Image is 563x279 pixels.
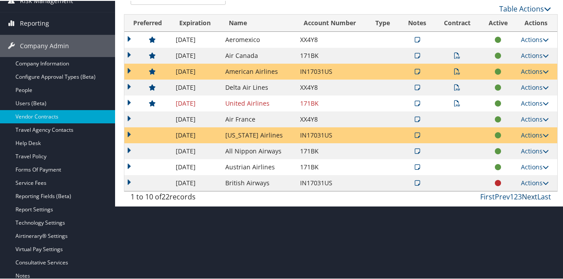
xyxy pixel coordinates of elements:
[537,191,551,201] a: Last
[521,98,549,107] a: Actions
[521,114,549,122] a: Actions
[514,191,518,201] a: 2
[521,50,549,59] a: Actions
[296,14,367,31] th: Account Number: activate to sort column ascending
[221,47,296,63] td: Air Canada
[296,95,367,111] td: 171BK
[517,14,557,31] th: Actions
[221,126,296,142] td: [US_STATE] Airlines
[296,79,367,95] td: XX4Y8
[296,63,367,79] td: IN17031US
[399,14,435,31] th: Notes: activate to sort column ascending
[521,178,549,186] a: Actions
[20,34,69,56] span: Company Admin
[522,191,537,201] a: Next
[221,95,296,111] td: United Airlines
[131,191,226,206] div: 1 to 10 of records
[162,191,170,201] span: 22
[296,126,367,142] td: IN17031US
[221,158,296,174] td: Austrian Airlines
[521,146,549,154] a: Actions
[296,47,367,63] td: 171BK
[171,79,221,95] td: [DATE]
[221,174,296,190] td: British Airways
[510,191,514,201] a: 1
[221,111,296,126] td: Air France
[521,82,549,91] a: Actions
[20,11,49,34] span: Reporting
[518,191,522,201] a: 3
[521,34,549,43] a: Actions
[221,14,296,31] th: Name: activate to sort column ascending
[171,174,221,190] td: [DATE]
[171,126,221,142] td: [DATE]
[480,191,495,201] a: First
[296,111,367,126] td: XX4Y8
[221,31,296,47] td: Aeromexico
[171,111,221,126] td: [DATE]
[495,191,510,201] a: Prev
[521,130,549,138] a: Actions
[171,142,221,158] td: [DATE]
[296,142,367,158] td: 171BK
[296,158,367,174] td: 171BK
[521,162,549,170] a: Actions
[171,63,221,79] td: [DATE]
[171,47,221,63] td: [DATE]
[171,158,221,174] td: [DATE]
[499,3,551,13] a: Table Actions
[171,31,221,47] td: [DATE]
[221,63,296,79] td: American Airlines
[296,31,367,47] td: XX4Y8
[221,79,296,95] td: Delta Air Lines
[221,142,296,158] td: All Nippon Airways
[480,14,517,31] th: Active: activate to sort column ascending
[296,174,367,190] td: IN17031US
[435,14,480,31] th: Contract: activate to sort column ascending
[171,14,221,31] th: Expiration: activate to sort column ascending
[367,14,399,31] th: Type: activate to sort column ascending
[124,14,171,31] th: Preferred: activate to sort column ascending
[521,66,549,75] a: Actions
[171,95,221,111] td: [DATE]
